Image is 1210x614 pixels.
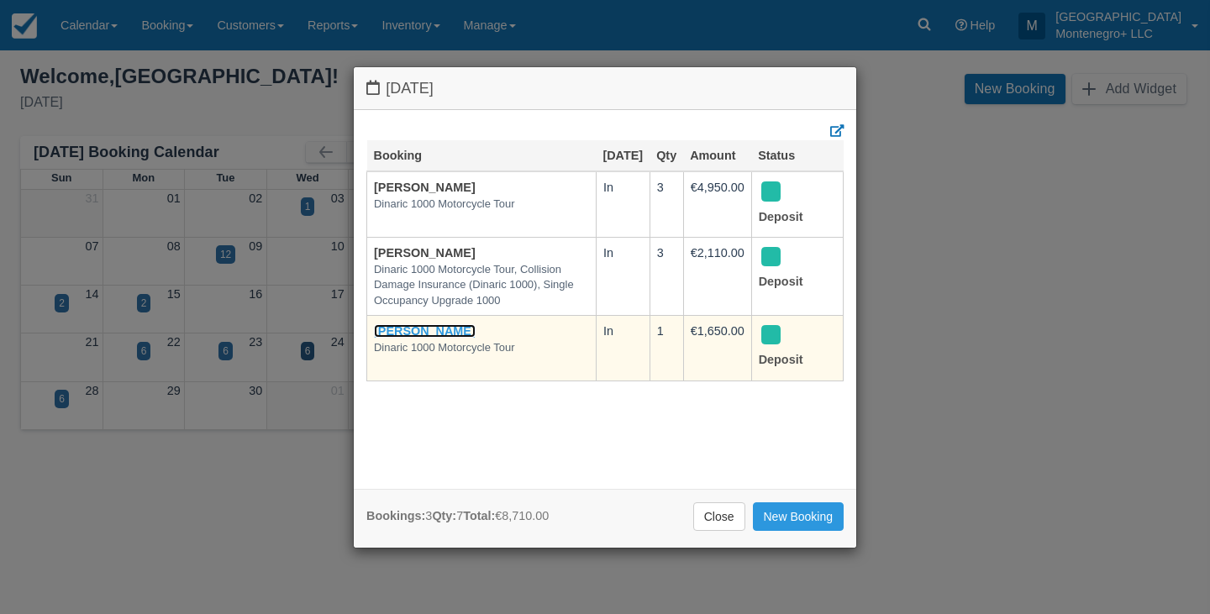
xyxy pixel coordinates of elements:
[374,324,476,338] a: [PERSON_NAME]
[463,509,495,522] strong: Total:
[366,509,425,522] strong: Bookings:
[374,262,589,309] em: Dinaric 1000 Motorcycle Tour, Collision Damage Insurance (Dinaric 1000), Single Occupancy Upgrade...
[759,179,822,230] div: Deposit
[374,149,423,162] a: Booking
[759,323,822,374] div: Deposit
[683,316,751,381] td: €1,650.00
[650,316,683,381] td: 1
[759,244,822,296] div: Deposit
[432,509,456,522] strong: Qty:
[596,171,650,237] td: In
[656,149,676,162] a: Qty
[683,171,751,237] td: €4,950.00
[366,507,549,525] div: 3 7 €8,710.00
[650,171,683,237] td: 3
[374,246,476,260] a: [PERSON_NAME]
[366,80,844,97] h4: [DATE]
[602,149,643,162] a: [DATE]
[650,238,683,316] td: 3
[374,340,589,356] em: Dinaric 1000 Motorcycle Tour
[690,149,735,162] a: Amount
[683,238,751,316] td: €2,110.00
[753,502,844,531] a: New Booking
[693,502,745,531] a: Close
[758,149,795,162] a: Status
[374,181,476,194] a: [PERSON_NAME]
[596,316,650,381] td: In
[596,238,650,316] td: In
[374,197,589,213] em: Dinaric 1000 Motorcycle Tour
